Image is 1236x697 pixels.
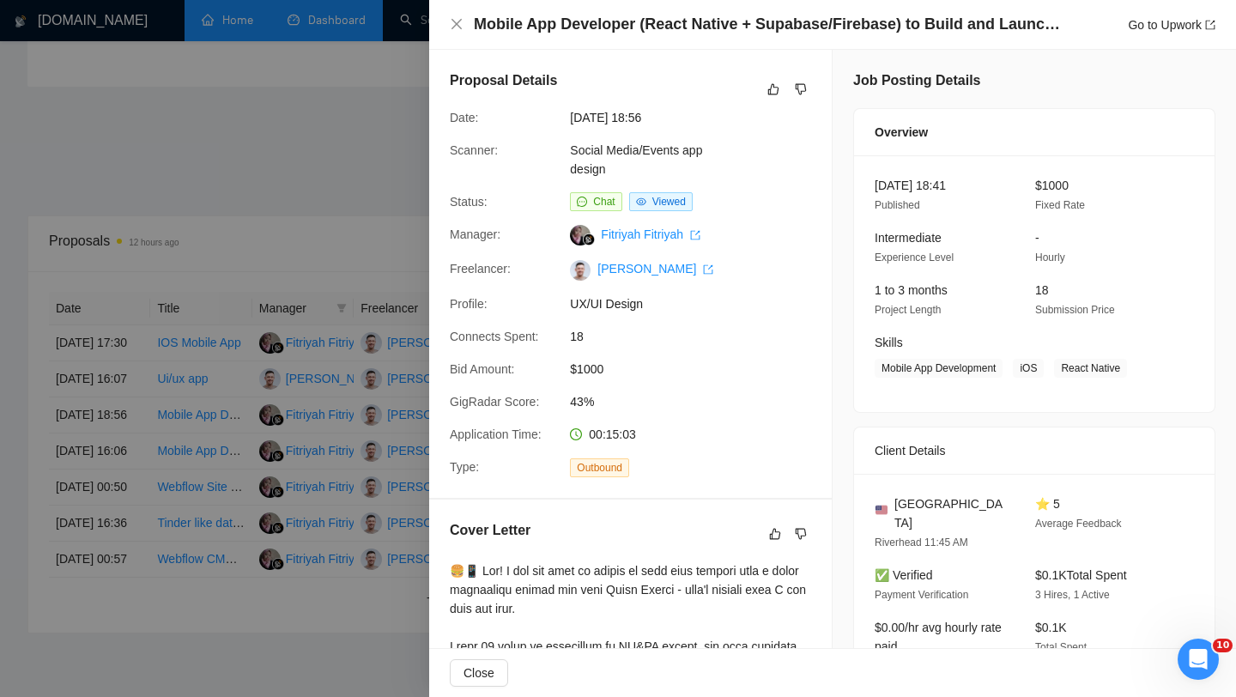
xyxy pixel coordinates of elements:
[875,504,888,516] img: 🇺🇸
[450,70,557,91] h5: Proposal Details
[791,79,811,100] button: dislike
[875,123,928,142] span: Overview
[795,527,807,541] span: dislike
[450,227,500,241] span: Manager:
[1035,568,1127,582] span: $0.1K Total Spent
[450,17,463,31] span: close
[1035,497,1060,511] span: ⭐ 5
[1035,621,1067,634] span: $0.1K
[1035,252,1065,264] span: Hourly
[570,360,827,379] span: $1000
[875,231,942,245] span: Intermediate
[875,427,1194,474] div: Client Details
[875,179,946,192] span: [DATE] 18:41
[875,252,954,264] span: Experience Level
[875,199,920,211] span: Published
[875,589,968,601] span: Payment Verification
[767,82,779,96] span: like
[1035,641,1087,653] span: Total Spent
[597,262,713,276] a: [PERSON_NAME] export
[690,230,700,240] span: export
[875,621,1002,653] span: $0.00/hr avg hourly rate paid
[875,336,903,349] span: Skills
[652,196,686,208] span: Viewed
[450,520,530,541] h5: Cover Letter
[450,460,479,474] span: Type:
[894,494,1008,532] span: [GEOGRAPHIC_DATA]
[795,82,807,96] span: dislike
[577,197,587,207] span: message
[570,392,827,411] span: 43%
[1213,639,1233,652] span: 10
[769,527,781,541] span: like
[703,264,713,275] span: export
[1035,304,1115,316] span: Submission Price
[1035,231,1039,245] span: -
[1013,359,1044,378] span: iOS
[450,427,542,441] span: Application Time:
[791,524,811,544] button: dislike
[1205,20,1215,30] span: export
[601,227,700,241] a: Fitriyah Fitriyah export
[1128,18,1215,32] a: Go to Upworkexport
[570,143,702,176] a: Social Media/Events app design
[1035,518,1122,530] span: Average Feedback
[570,260,591,281] img: c1Nit8qjVAlHUSDBw7PlHkLqcfSMI-ExZvl0DWT59EVBMXrgTO_2VT1D5J4HGk5FKG
[636,197,646,207] span: eye
[875,283,948,297] span: 1 to 3 months
[583,233,595,245] img: gigradar-bm.png
[450,195,488,209] span: Status:
[1054,359,1127,378] span: React Native
[570,108,827,127] span: [DATE] 18:56
[1178,639,1219,680] iframe: Intercom live chat
[875,359,1003,378] span: Mobile App Development
[763,79,784,100] button: like
[450,111,478,124] span: Date:
[450,297,488,311] span: Profile:
[570,327,827,346] span: 18
[570,294,827,313] span: UX/UI Design
[450,659,508,687] button: Close
[589,427,636,441] span: 00:15:03
[1035,179,1069,192] span: $1000
[450,395,539,409] span: GigRadar Score:
[1035,199,1085,211] span: Fixed Rate
[1035,589,1110,601] span: 3 Hires, 1 Active
[463,664,494,682] span: Close
[450,17,463,32] button: Close
[570,428,582,440] span: clock-circle
[450,143,498,157] span: Scanner:
[570,458,629,477] span: Outbound
[450,330,539,343] span: Connects Spent:
[875,304,941,316] span: Project Length
[474,14,1066,35] h4: Mobile App Developer (React Native + Supabase/Firebase) to Build and Launch Food App
[875,536,968,549] span: Riverhead 11:45 AM
[1035,283,1049,297] span: 18
[875,568,933,582] span: ✅ Verified
[853,70,980,91] h5: Job Posting Details
[765,524,785,544] button: like
[450,262,511,276] span: Freelancer:
[450,362,515,376] span: Bid Amount:
[593,196,615,208] span: Chat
